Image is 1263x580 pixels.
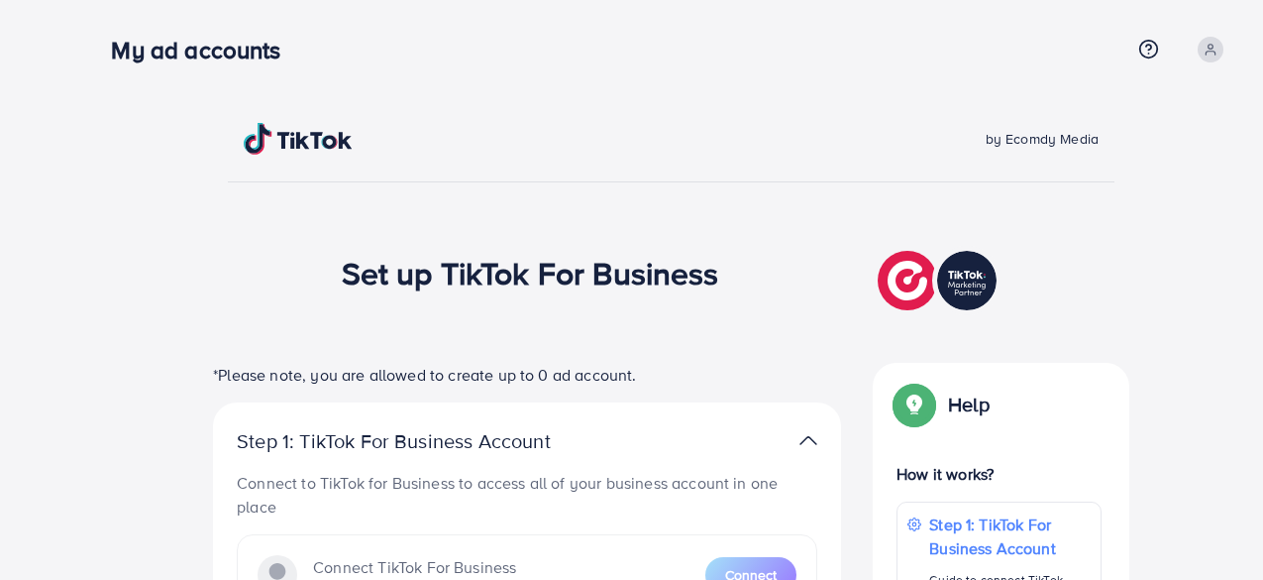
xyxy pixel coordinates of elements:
img: TikTok partner [878,246,1001,315]
p: Help [948,393,990,416]
p: Step 1: TikTok For Business Account [929,513,1091,560]
img: TikTok partner [799,426,817,455]
p: *Please note, you are allowed to create up to 0 ad account. [213,363,841,387]
h1: Set up TikTok For Business [342,254,719,291]
img: Popup guide [896,387,932,422]
p: How it works? [896,462,1102,486]
p: Step 1: TikTok For Business Account [237,429,613,453]
span: by Ecomdy Media [986,129,1099,149]
h3: My ad accounts [111,36,296,64]
img: TikTok [244,123,353,155]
